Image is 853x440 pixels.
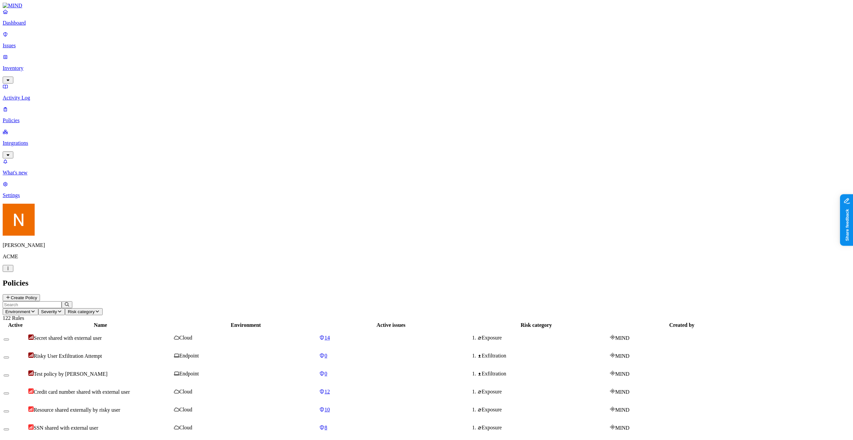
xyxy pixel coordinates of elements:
[3,84,850,101] a: Activity Log
[3,301,62,308] input: Search
[28,352,34,358] img: severity-critical
[3,315,24,321] span: 122 Rules
[179,389,192,394] span: Cloud
[28,424,34,430] img: severity-high
[319,353,463,359] a: 0
[28,388,34,394] img: severity-high
[325,353,327,358] span: 0
[3,117,850,123] p: Policies
[325,407,330,412] span: 10
[3,129,850,157] a: Integrations
[28,334,34,340] img: severity-critical
[615,353,630,359] span: MIND
[179,335,192,340] span: Cloud
[179,353,199,358] span: Endpoint
[3,158,850,176] a: What's new
[174,322,318,328] div: Environment
[3,140,850,146] p: Integrations
[615,335,630,341] span: MIND
[5,309,30,314] span: Environment
[3,31,850,49] a: Issues
[477,353,608,359] div: Exfiltration
[477,407,608,413] div: Exposure
[3,242,850,248] p: [PERSON_NAME]
[319,407,463,413] a: 10
[3,43,850,49] p: Issues
[3,95,850,101] p: Activity Log
[179,425,192,430] span: Cloud
[3,181,850,198] a: Settings
[3,54,850,83] a: Inventory
[3,9,850,26] a: Dashboard
[477,425,608,431] div: Exposure
[610,424,615,430] img: mind-logo-icon
[319,371,463,377] a: 0
[477,371,608,377] div: Exfiltration
[319,322,463,328] div: Active issues
[4,322,27,328] div: Active
[28,406,34,412] img: severity-high
[3,20,850,26] p: Dashboard
[28,370,34,376] img: severity-critical
[325,425,327,430] span: 8
[179,407,192,412] span: Cloud
[34,335,102,341] span: Secret shared with external user
[34,371,108,377] span: Test policy by [PERSON_NAME]
[610,370,615,376] img: mind-logo-icon
[34,389,130,395] span: Credit card number shared with external user
[3,279,850,288] h2: Policies
[28,322,173,328] div: Name
[68,309,95,314] span: Risk category
[3,254,850,260] p: ACME
[3,170,850,176] p: What's new
[34,353,102,359] span: Risky User Exfiltration Attempt
[319,335,463,341] a: 14
[179,371,199,376] span: Endpoint
[319,389,463,395] a: 12
[3,106,850,123] a: Policies
[3,3,22,9] img: MIND
[610,334,615,340] img: mind-logo-icon
[34,407,120,413] span: Resource shared externally by risky user
[615,389,630,395] span: MIND
[325,371,327,376] span: 0
[610,388,615,394] img: mind-logo-icon
[34,425,98,431] span: SSN shared with external user
[3,65,850,71] p: Inventory
[41,309,57,314] span: Severity
[319,425,463,431] a: 8
[325,389,330,394] span: 12
[610,406,615,412] img: mind-logo-icon
[477,335,608,341] div: Exposure
[610,352,615,358] img: mind-logo-icon
[464,322,608,328] div: Risk category
[477,389,608,395] div: Exposure
[3,192,850,198] p: Settings
[3,204,35,236] img: Nitai Mishary
[325,335,330,340] span: 14
[3,3,850,9] a: MIND
[615,407,630,413] span: MIND
[3,294,40,301] button: Create Policy
[615,425,630,431] span: MIND
[615,371,630,377] span: MIND
[610,322,754,328] div: Created by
